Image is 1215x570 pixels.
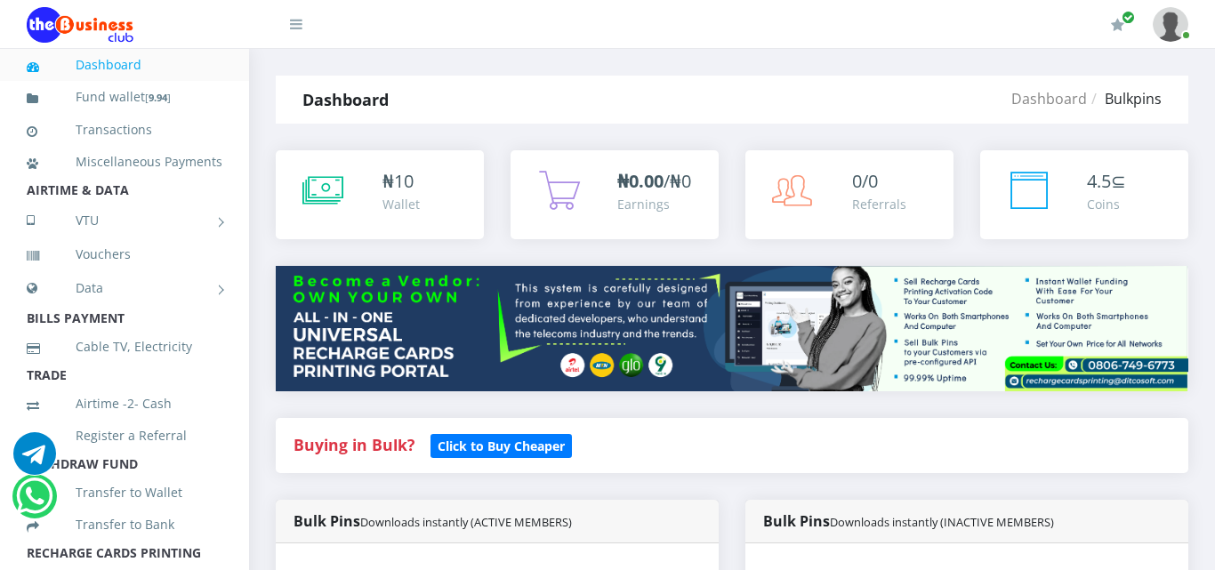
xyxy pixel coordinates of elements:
[1087,88,1162,109] li: Bulkpins
[27,472,222,513] a: Transfer to Wallet
[1011,89,1087,108] a: Dashboard
[27,415,222,456] a: Register a Referral
[13,446,56,475] a: Chat for support
[27,109,222,150] a: Transactions
[145,91,171,104] small: [ ]
[27,326,222,367] a: Cable TV, Electricity
[27,141,222,182] a: Miscellaneous Payments
[27,198,222,243] a: VTU
[294,511,572,531] strong: Bulk Pins
[276,150,484,239] a: ₦10 Wallet
[1087,168,1126,195] div: ⊆
[27,383,222,424] a: Airtime -2- Cash
[430,434,572,455] a: Click to Buy Cheaper
[27,234,222,275] a: Vouchers
[394,169,414,193] span: 10
[294,434,414,455] strong: Buying in Bulk?
[1111,18,1124,32] i: Renew/Upgrade Subscription
[27,266,222,310] a: Data
[745,150,953,239] a: 0/0 Referrals
[302,89,389,110] strong: Dashboard
[511,150,719,239] a: ₦0.00/₦0 Earnings
[852,195,906,213] div: Referrals
[617,169,664,193] b: ₦0.00
[1153,7,1188,42] img: User
[617,169,691,193] span: /₦0
[27,504,222,545] a: Transfer to Bank
[16,488,52,518] a: Chat for support
[27,76,222,118] a: Fund wallet[9.94]
[438,438,565,454] b: Click to Buy Cheaper
[27,7,133,43] img: Logo
[852,169,878,193] span: 0/0
[276,266,1188,391] img: multitenant_rcp.png
[1122,11,1135,24] span: Renew/Upgrade Subscription
[27,44,222,85] a: Dashboard
[1087,169,1111,193] span: 4.5
[360,514,572,530] small: Downloads instantly (ACTIVE MEMBERS)
[617,195,691,213] div: Earnings
[1087,195,1126,213] div: Coins
[830,514,1054,530] small: Downloads instantly (INACTIVE MEMBERS)
[763,511,1054,531] strong: Bulk Pins
[382,195,420,213] div: Wallet
[149,91,167,104] b: 9.94
[382,168,420,195] div: ₦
